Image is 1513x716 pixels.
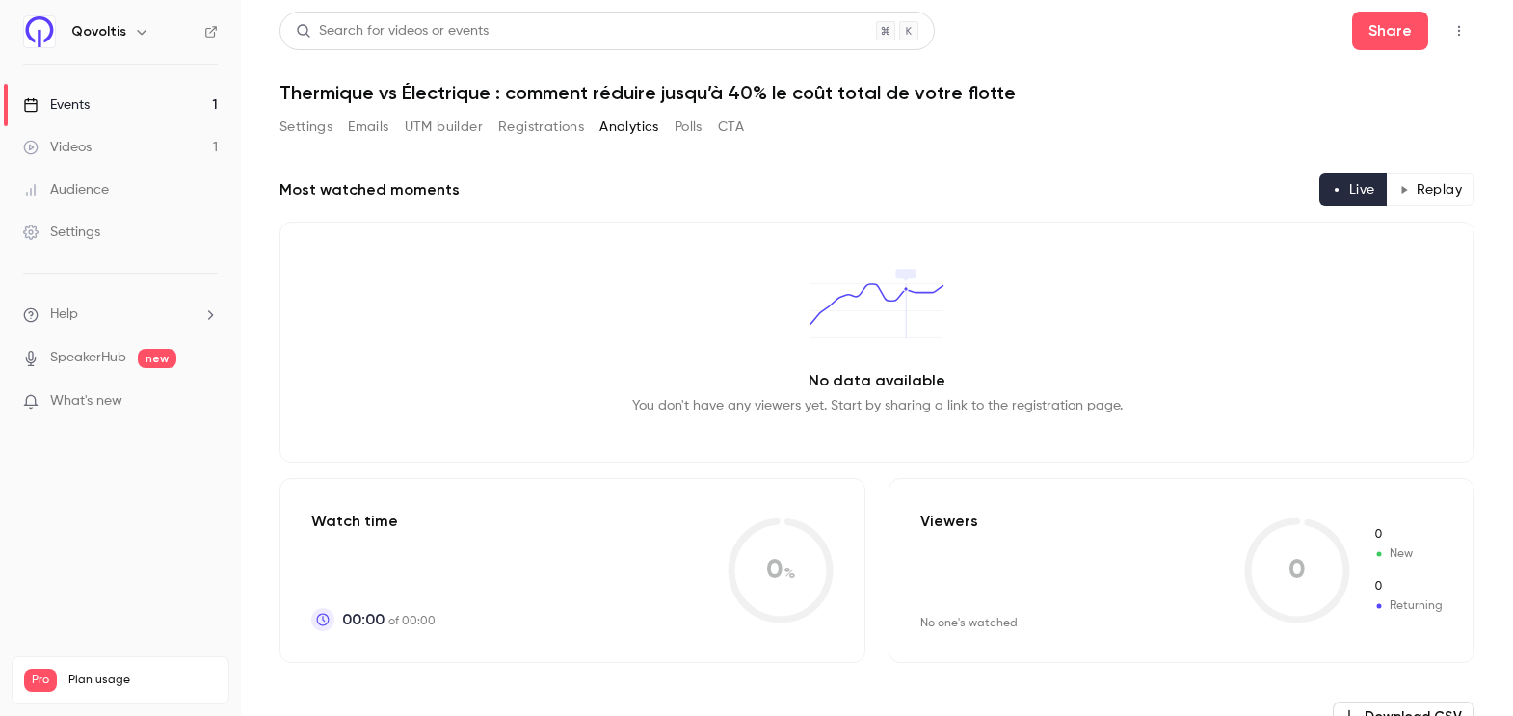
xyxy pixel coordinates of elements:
[195,393,218,411] iframe: Noticeable Trigger
[1352,12,1428,50] button: Share
[279,81,1474,104] h1: Thermique vs Électrique : comment réduire jusqu’à 40% le coût total de votre flotte
[50,348,126,368] a: SpeakerHub
[23,138,92,157] div: Videos
[1373,578,1443,596] span: Returning
[24,669,57,692] span: Pro
[279,112,332,143] button: Settings
[920,616,1018,631] div: No one's watched
[23,180,109,199] div: Audience
[675,112,703,143] button: Polls
[498,112,584,143] button: Registrations
[1319,173,1388,206] button: Live
[23,305,218,325] li: help-dropdown-opener
[279,178,460,201] h2: Most watched moments
[50,305,78,325] span: Help
[718,112,744,143] button: CTA
[1373,597,1443,615] span: Returning
[809,369,945,392] p: No data available
[50,391,122,411] span: What's new
[71,22,126,41] h6: Qovoltis
[342,608,436,631] p: of 00:00
[342,608,385,631] span: 00:00
[348,112,388,143] button: Emails
[23,223,100,242] div: Settings
[23,95,90,115] div: Events
[632,396,1123,415] p: You don't have any viewers yet. Start by sharing a link to the registration page.
[405,112,483,143] button: UTM builder
[1373,526,1443,544] span: New
[311,510,436,533] p: Watch time
[24,16,55,47] img: Qovoltis
[296,21,489,41] div: Search for videos or events
[68,673,217,688] span: Plan usage
[138,349,176,368] span: new
[1387,173,1474,206] button: Replay
[599,112,659,143] button: Analytics
[920,510,978,533] p: Viewers
[1373,545,1443,563] span: New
